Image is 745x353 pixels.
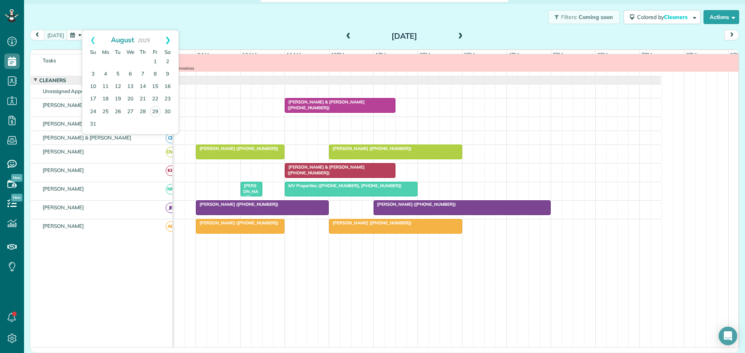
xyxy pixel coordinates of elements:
[87,81,99,93] a: 10
[166,203,176,213] span: JB
[166,221,176,232] span: AG
[41,148,86,155] span: [PERSON_NAME]
[90,49,96,55] span: Sunday
[41,57,57,64] span: Tasks
[11,194,23,201] span: New
[99,106,112,118] a: 25
[87,93,99,105] a: 17
[284,99,365,110] span: [PERSON_NAME] & [PERSON_NAME] ([PHONE_NUMBER])
[596,52,609,58] span: 6pm
[153,49,158,55] span: Friday
[137,93,149,105] a: 21
[166,147,176,157] span: DW
[99,68,112,81] a: 4
[196,220,279,226] span: [PERSON_NAME] ([PHONE_NUMBER])
[161,106,174,118] a: 30
[87,118,99,131] a: 31
[561,14,577,21] span: Filters:
[329,146,412,151] span: [PERSON_NAME] ([PHONE_NUMBER])
[684,52,698,58] span: 8pm
[664,14,689,21] span: Cleaners
[161,93,174,105] a: 23
[149,56,161,68] a: 1
[99,81,112,93] a: 11
[149,68,161,81] a: 8
[41,102,86,108] span: [PERSON_NAME]
[115,49,121,55] span: Tuesday
[161,81,174,93] a: 16
[241,52,258,58] span: 10am
[507,52,520,58] span: 4pm
[166,133,176,143] span: CB
[356,32,453,40] h2: [DATE]
[137,81,149,93] a: 14
[137,68,149,81] a: 7
[38,77,68,83] span: Cleaners
[196,146,279,151] span: [PERSON_NAME] ([PHONE_NUMBER])
[719,327,737,345] div: Open Intercom Messenger
[102,49,109,55] span: Monday
[11,174,23,182] span: New
[161,68,174,81] a: 9
[87,68,99,81] a: 3
[41,88,106,94] span: Unassigned Appointments
[112,93,124,105] a: 19
[112,106,124,118] a: 26
[41,121,86,127] span: [PERSON_NAME]
[41,223,86,229] span: [PERSON_NAME]
[41,167,86,173] span: [PERSON_NAME]
[374,52,387,58] span: 1pm
[463,52,476,58] span: 3pm
[579,14,613,21] span: Coming soon
[373,201,456,207] span: [PERSON_NAME] ([PHONE_NUMBER])
[124,106,137,118] a: 27
[329,220,412,226] span: [PERSON_NAME] ([PHONE_NUMBER])
[285,52,302,58] span: 11am
[166,184,176,195] span: NM
[82,30,104,50] a: Prev
[41,204,86,210] span: [PERSON_NAME]
[99,93,112,105] a: 18
[41,134,133,141] span: [PERSON_NAME] & [PERSON_NAME]
[111,35,134,44] span: August
[724,30,739,40] button: next
[284,183,402,188] span: MV Properties ([PHONE_NUMBER], [PHONE_NUMBER])
[196,201,279,207] span: [PERSON_NAME] ([PHONE_NUMBER])
[418,52,431,58] span: 2pm
[149,93,161,105] a: 22
[329,52,346,58] span: 12pm
[124,81,137,93] a: 13
[150,106,161,117] a: 29
[624,10,700,24] button: Colored byCleaners
[166,165,176,176] span: KH
[703,10,739,24] button: Actions
[112,81,124,93] a: 12
[637,14,690,21] span: Colored by
[729,52,742,58] span: 9pm
[87,106,99,118] a: 24
[137,37,150,43] span: 2025
[140,49,146,55] span: Thursday
[137,106,149,118] a: 28
[161,56,174,68] a: 2
[240,183,259,216] span: [PERSON_NAME] ([PHONE_NUMBER])
[196,52,210,58] span: 9am
[284,164,365,175] span: [PERSON_NAME] & [PERSON_NAME] ([PHONE_NUMBER])
[124,68,137,81] a: 6
[41,186,86,192] span: [PERSON_NAME]
[165,49,171,55] span: Saturday
[551,52,565,58] span: 5pm
[640,52,653,58] span: 7pm
[126,49,134,55] span: Wednesday
[124,93,137,105] a: 20
[157,30,178,50] a: Next
[112,68,124,81] a: 5
[30,30,45,40] button: prev
[149,81,161,93] a: 15
[44,30,68,40] button: [DATE]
